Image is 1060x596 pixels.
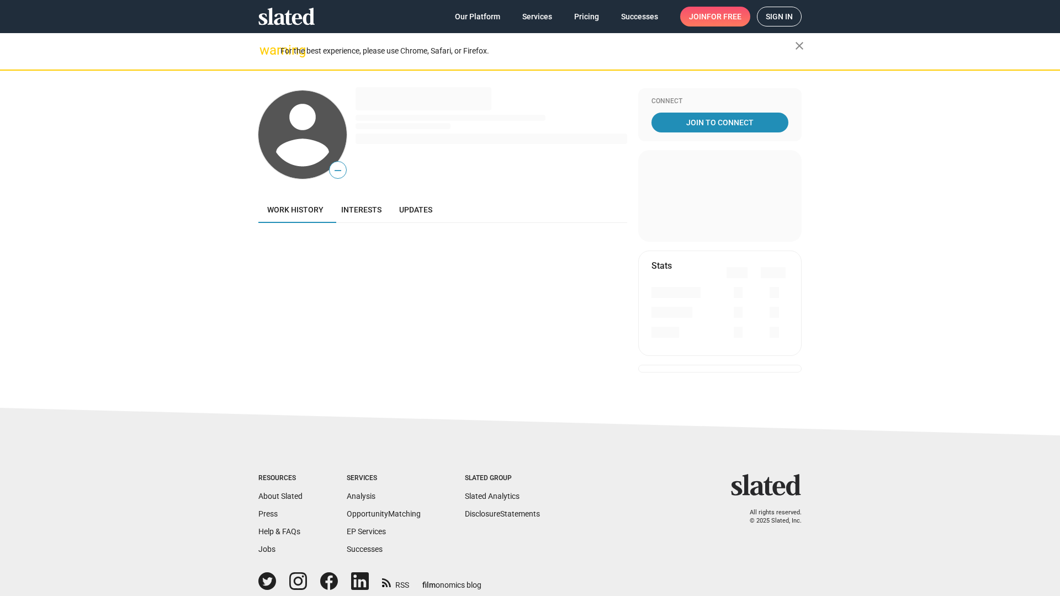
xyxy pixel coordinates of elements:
span: Work history [267,205,324,214]
span: Services [522,7,552,26]
a: Interests [332,196,390,223]
span: Successes [621,7,658,26]
a: Analysis [347,492,375,501]
a: About Slated [258,492,303,501]
a: Press [258,509,278,518]
mat-icon: warning [259,44,273,57]
a: Services [513,7,561,26]
a: Slated Analytics [465,492,520,501]
a: Successes [612,7,667,26]
div: Connect [651,97,788,106]
span: Join [689,7,741,26]
div: Slated Group [465,474,540,483]
div: Resources [258,474,303,483]
a: Our Platform [446,7,509,26]
a: OpportunityMatching [347,509,421,518]
a: Jobs [258,545,275,554]
a: Pricing [565,7,608,26]
span: Join To Connect [654,113,786,132]
span: Sign in [766,7,793,26]
div: For the best experience, please use Chrome, Safari, or Firefox. [280,44,795,58]
a: Help & FAQs [258,527,300,536]
span: Updates [399,205,432,214]
a: Work history [258,196,332,223]
a: RSS [382,573,409,590]
a: filmonomics blog [422,571,481,590]
mat-card-title: Stats [651,260,672,272]
a: Sign in [757,7,802,26]
span: — [330,163,346,178]
span: Our Platform [455,7,500,26]
a: EP Services [347,527,386,536]
a: Successes [347,545,383,554]
mat-icon: close [793,39,806,52]
p: All rights reserved. © 2025 Slated, Inc. [738,509,802,525]
span: film [422,581,436,589]
span: Interests [341,205,381,214]
a: Joinfor free [680,7,750,26]
a: Updates [390,196,441,223]
span: Pricing [574,7,599,26]
div: Services [347,474,421,483]
a: DisclosureStatements [465,509,540,518]
a: Join To Connect [651,113,788,132]
span: for free [707,7,741,26]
